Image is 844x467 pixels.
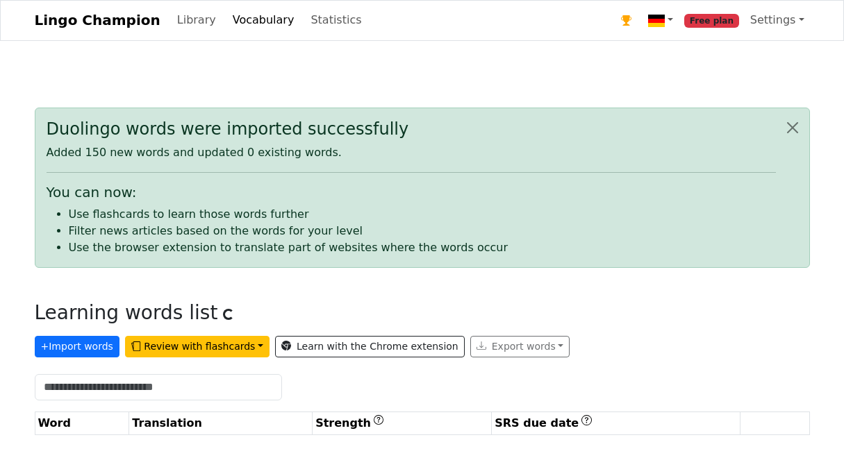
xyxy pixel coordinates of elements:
[679,6,745,35] a: Free plan
[129,411,313,434] th: Translation
[776,108,809,147] button: Close alert
[35,411,129,434] th: Word
[35,6,160,34] a: Lingo Champion
[172,6,222,34] a: Library
[35,336,119,357] button: +Import words
[47,184,776,201] h5: You can now:
[47,119,776,139] div: Duolingo words were imported successfully
[313,411,492,434] th: Strength
[227,6,300,34] a: Vocabulary
[47,144,776,161] p: Added 150 new words and updated 0 existing words.
[684,14,739,28] span: Free plan
[745,6,810,34] a: Settings
[35,337,125,350] a: +Import words
[275,336,465,357] a: Learn with the Chrome extension
[492,411,740,434] th: SRS due date
[305,6,367,34] a: Statistics
[648,12,665,29] img: de.svg
[35,301,218,325] h3: Learning words list
[69,239,776,256] li: Use the browser extension to translate part of websites where the words occur
[69,223,776,239] li: Filter news articles based on the words for your level
[125,336,270,357] button: Review with flashcards
[69,206,776,223] li: Use flashcards to learn those words further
